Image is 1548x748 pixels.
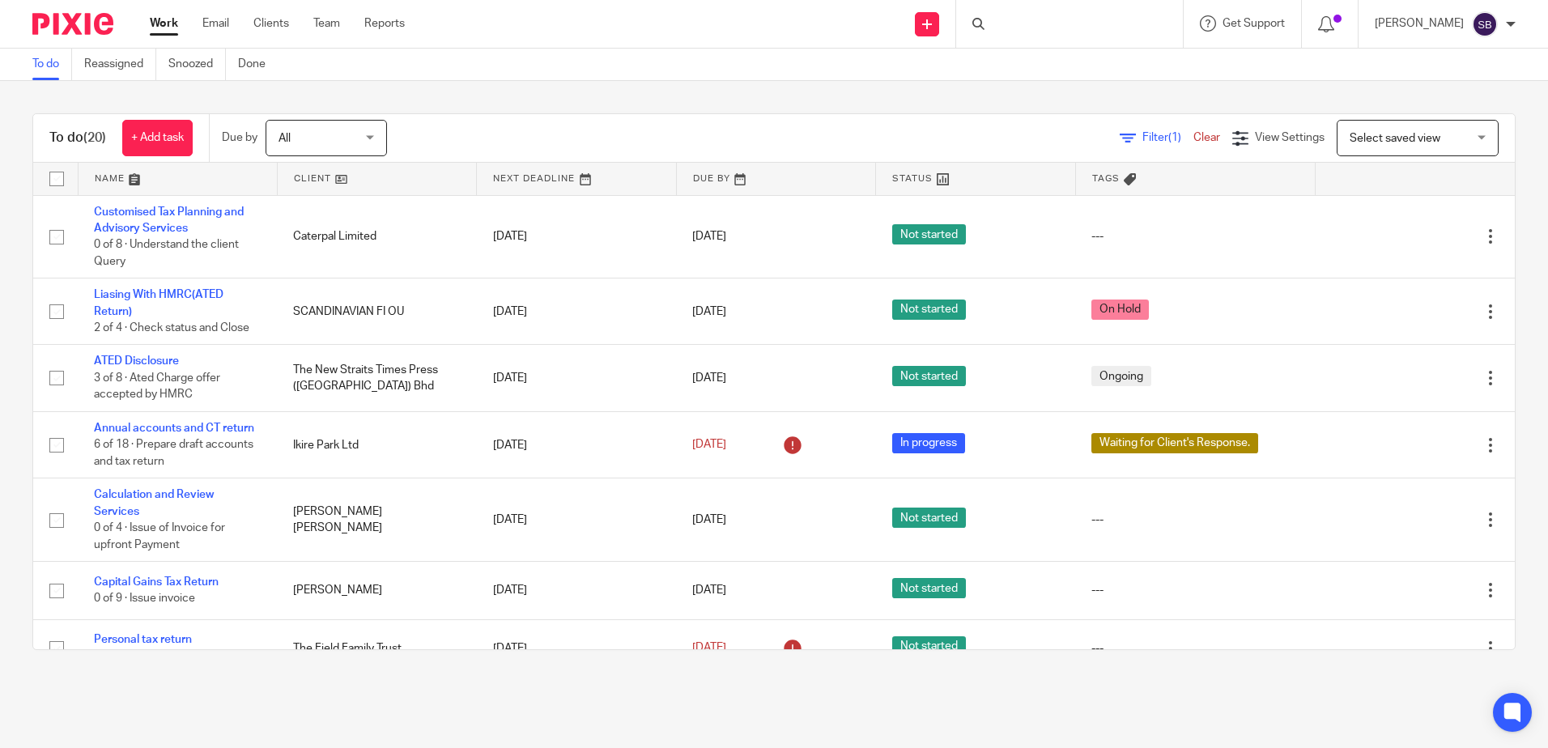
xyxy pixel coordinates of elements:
[892,508,966,528] span: Not started
[1168,132,1181,143] span: (1)
[1092,174,1120,183] span: Tags
[150,15,178,32] a: Work
[94,440,253,468] span: 6 of 18 · Prepare draft accounts and tax return
[692,231,726,242] span: [DATE]
[692,440,726,451] span: [DATE]
[122,120,193,156] a: + Add task
[32,49,72,80] a: To do
[94,423,254,434] a: Annual accounts and CT return
[83,131,106,144] span: (20)
[1375,15,1464,32] p: [PERSON_NAME]
[94,372,220,401] span: 3 of 8 · Ated Charge offer accepted by HMRC
[892,300,966,320] span: Not started
[477,619,676,677] td: [DATE]
[84,49,156,80] a: Reassigned
[277,619,476,677] td: The Field Family Trust
[892,433,965,453] span: In progress
[238,49,278,80] a: Done
[477,278,676,345] td: [DATE]
[94,522,225,550] span: 0 of 4 · Issue of Invoice for upfront Payment
[94,322,249,334] span: 2 of 4 · Check status and Close
[1350,133,1440,144] span: Select saved view
[94,576,219,588] a: Capital Gains Tax Return
[277,278,476,345] td: SCANDINAVIAN FI OU
[277,345,476,411] td: The New Straits Times Press ([GEOGRAPHIC_DATA]) Bhd
[279,133,291,144] span: All
[692,372,726,384] span: [DATE]
[692,514,726,525] span: [DATE]
[1472,11,1498,37] img: svg%3E
[692,306,726,317] span: [DATE]
[222,130,257,146] p: Due by
[277,562,476,619] td: [PERSON_NAME]
[49,130,106,147] h1: To do
[1091,640,1299,657] div: ---
[94,355,179,367] a: ATED Disclosure
[477,411,676,478] td: [DATE]
[1091,512,1299,528] div: ---
[477,478,676,562] td: [DATE]
[692,584,726,596] span: [DATE]
[1255,132,1325,143] span: View Settings
[892,636,966,657] span: Not started
[1091,300,1149,320] span: On Hold
[477,345,676,411] td: [DATE]
[277,195,476,278] td: Caterpal Limited
[94,206,244,234] a: Customised Tax Planning and Advisory Services
[94,489,214,516] a: Calculation and Review Services
[1091,228,1299,244] div: ---
[1091,366,1151,386] span: Ongoing
[277,411,476,478] td: Ikire Park Ltd
[1142,132,1193,143] span: Filter
[168,49,226,80] a: Snoozed
[692,643,726,654] span: [DATE]
[892,366,966,386] span: Not started
[477,562,676,619] td: [DATE]
[892,578,966,598] span: Not started
[477,195,676,278] td: [DATE]
[1091,433,1258,453] span: Waiting for Client's Response.
[94,593,195,605] span: 0 of 9 · Issue invoice
[94,634,192,645] a: Personal tax return
[1223,18,1285,29] span: Get Support
[1193,132,1220,143] a: Clear
[94,239,239,267] span: 0 of 8 · Understand the client Query
[1091,582,1299,598] div: ---
[313,15,340,32] a: Team
[892,224,966,244] span: Not started
[94,289,223,317] a: Liasing With HMRC(ATED Return)
[277,478,476,562] td: [PERSON_NAME] [PERSON_NAME]
[202,15,229,32] a: Email
[253,15,289,32] a: Clients
[32,13,113,35] img: Pixie
[364,15,405,32] a: Reports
